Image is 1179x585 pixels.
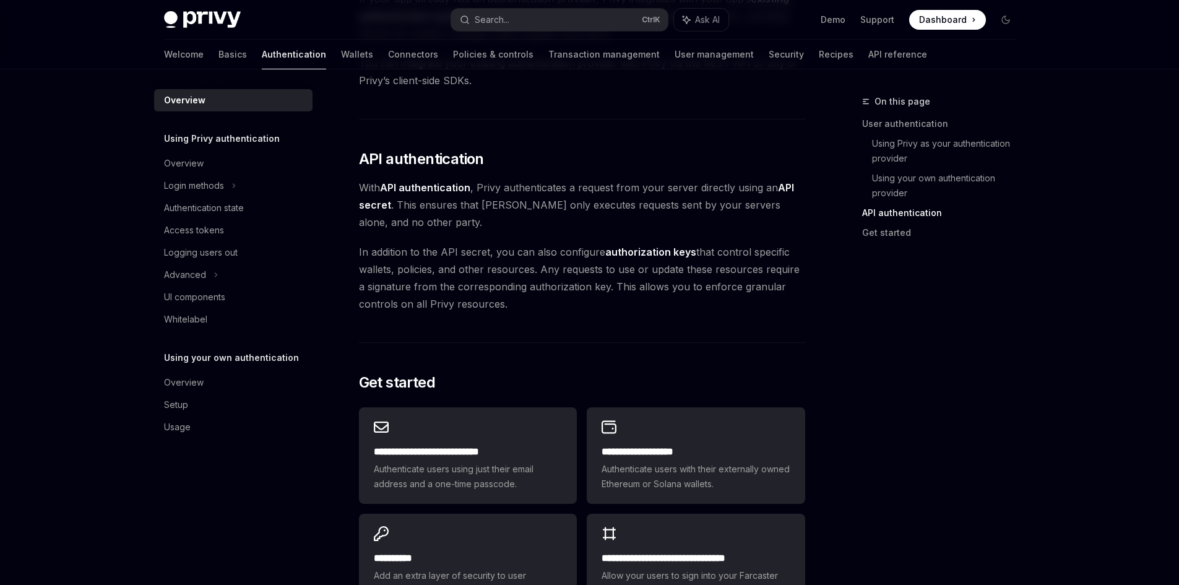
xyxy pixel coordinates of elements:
[164,201,244,215] div: Authentication state
[164,350,299,365] h5: Using your own authentication
[451,9,668,31] button: Search...CtrlK
[218,40,247,69] a: Basics
[154,197,313,219] a: Authentication state
[262,40,326,69] a: Authentication
[164,223,224,238] div: Access tokens
[872,134,1026,168] a: Using Privy as your authentication provider
[154,219,313,241] a: Access tokens
[164,11,241,28] img: dark logo
[602,462,790,492] span: Authenticate users with their externally owned Ethereum or Solana wallets.
[919,14,967,26] span: Dashboard
[875,94,930,109] span: On this page
[164,40,204,69] a: Welcome
[359,373,435,392] span: Get started
[154,308,313,331] a: Whitelabel
[862,114,1026,134] a: User authentication
[164,156,204,171] div: Overview
[675,40,754,69] a: User management
[674,9,728,31] button: Ask AI
[359,54,805,89] span: You can integrate your existing authentication provider with Privy via the REST API or any of Pri...
[154,371,313,394] a: Overview
[164,312,207,327] div: Whitelabel
[359,179,805,231] span: With , Privy authenticates a request from your server directly using an . This ensures that [PERS...
[548,40,660,69] a: Transaction management
[164,375,204,390] div: Overview
[475,12,509,27] div: Search...
[380,181,470,194] strong: API authentication
[605,246,696,258] strong: authorization keys
[359,149,484,169] span: API authentication
[642,15,660,25] span: Ctrl K
[769,40,804,69] a: Security
[819,40,853,69] a: Recipes
[862,203,1026,223] a: API authentication
[872,168,1026,203] a: Using your own authentication provider
[164,397,188,412] div: Setup
[868,40,927,69] a: API reference
[154,394,313,416] a: Setup
[359,243,805,313] span: In addition to the API secret, you can also configure that control specific wallets, policies, an...
[388,40,438,69] a: Connectors
[909,10,986,30] a: Dashboard
[164,267,206,282] div: Advanced
[154,241,313,264] a: Logging users out
[164,245,238,260] div: Logging users out
[862,223,1026,243] a: Get started
[164,290,225,305] div: UI components
[996,10,1016,30] button: Toggle dark mode
[164,131,280,146] h5: Using Privy authentication
[587,407,805,504] a: **** **** **** ****Authenticate users with their externally owned Ethereum or Solana wallets.
[154,89,313,111] a: Overview
[860,14,894,26] a: Support
[695,14,720,26] span: Ask AI
[154,286,313,308] a: UI components
[341,40,373,69] a: Wallets
[154,416,313,438] a: Usage
[453,40,533,69] a: Policies & controls
[164,178,224,193] div: Login methods
[821,14,845,26] a: Demo
[164,420,191,435] div: Usage
[164,93,205,108] div: Overview
[374,462,562,492] span: Authenticate users using just their email address and a one-time passcode.
[154,152,313,175] a: Overview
